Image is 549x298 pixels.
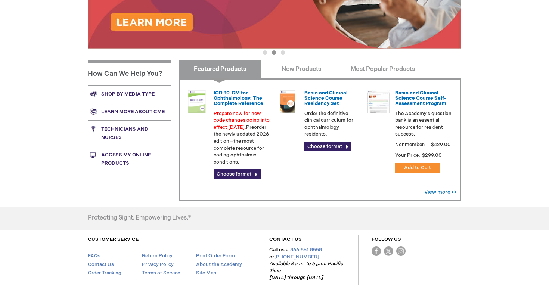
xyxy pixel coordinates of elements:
[274,254,319,260] a: [PHONE_NUMBER]
[290,247,322,253] a: 866.561.8558
[214,111,270,130] font: Prepare now for new code changes going into effect [DATE].
[88,236,139,242] a: CUSTOMER SERVICE
[430,142,452,148] span: $429.00
[372,236,401,242] a: FOLLOW US
[88,146,171,172] a: Access My Online Products
[88,270,121,276] a: Order Tracking
[276,90,299,113] img: 02850963u_47.png
[269,246,345,281] p: Call us at or
[395,163,440,173] button: Add to Cart
[384,246,393,256] img: Twitter
[142,261,174,267] a: Privacy Policy
[395,140,425,149] strong: Nonmember:
[269,261,343,280] em: Available 8 a.m. to 5 p.m. Pacific Time [DATE] through [DATE]
[281,50,285,55] button: 3 of 3
[214,169,261,179] a: Choose format
[372,246,381,256] img: Facebook
[395,90,446,107] a: Basic and Clinical Science Course Self-Assessment Program
[142,270,180,276] a: Terms of Service
[88,85,171,103] a: Shop by media type
[88,215,191,221] h4: Protecting Sight. Empowering Lives.®
[196,253,235,259] a: Print Order Form
[196,261,242,267] a: About the Academy
[196,270,216,276] a: Site Map
[304,142,351,151] a: Choose format
[395,110,452,138] p: The Academy's question bank is an essential resource for resident success.
[88,261,114,267] a: Contact Us
[142,253,173,259] a: Return Policy
[186,90,208,113] img: 0120008u_42.png
[263,50,267,55] button: 1 of 3
[304,110,361,138] p: Order the definitive clinical curriculum for ophthalmology residents.
[214,110,270,166] p: Preorder the newly updated 2026 edition—the most complete resource for coding ophthalmic conditions.
[272,50,276,55] button: 2 of 3
[260,60,342,78] a: New Products
[179,60,261,78] a: Featured Products
[269,236,302,242] a: CONTACT US
[395,152,420,158] strong: Your Price:
[88,120,171,146] a: Technicians and nurses
[88,60,171,85] h1: How Can We Help You?
[367,90,390,113] img: bcscself_20.jpg
[342,60,424,78] a: Most Popular Products
[88,103,171,120] a: Learn more about CME
[421,152,443,158] span: $299.00
[304,90,348,107] a: Basic and Clinical Science Course Residency Set
[214,90,263,107] a: ICD-10-CM for Ophthalmology: The Complete Reference
[88,253,100,259] a: FAQs
[424,189,457,195] a: View more >>
[396,246,406,256] img: instagram
[404,165,431,171] span: Add to Cart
